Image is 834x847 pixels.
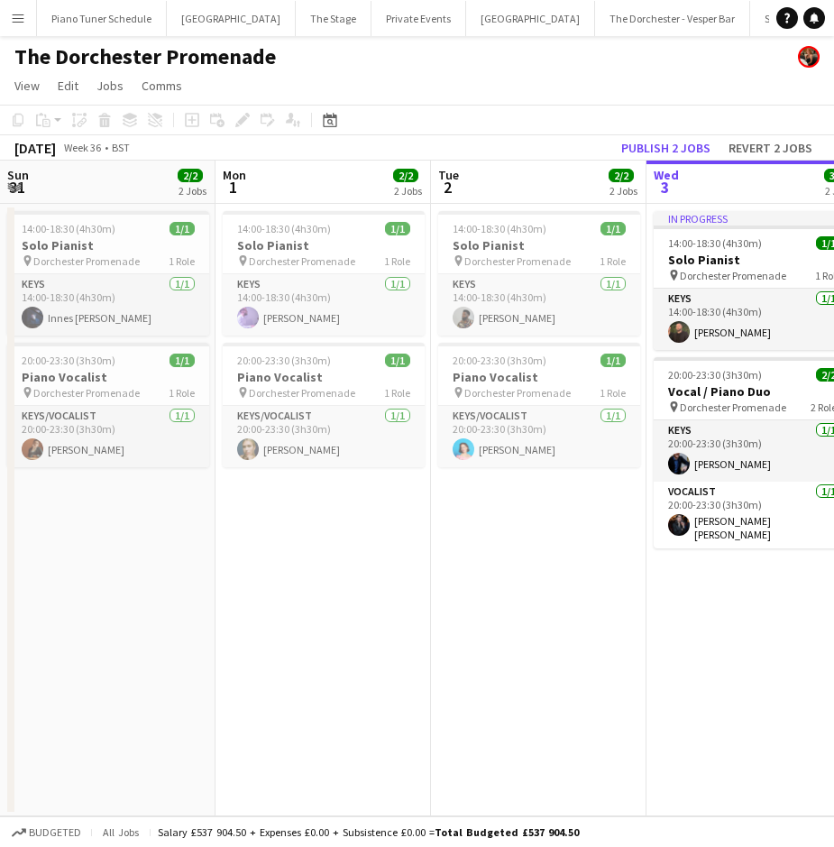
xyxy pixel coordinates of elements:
h3: Piano Vocalist [223,369,425,385]
span: 1 Role [169,386,195,400]
span: 1/1 [600,222,626,235]
span: Week 36 [60,141,105,154]
app-card-role: Keys/Vocalist1/120:00-23:30 (3h30m)[PERSON_NAME] [7,406,209,467]
span: Dorchester Promenade [464,254,571,268]
div: 2 Jobs [609,184,637,198]
span: 1 Role [384,254,410,268]
h1: The Dorchester Promenade [14,43,276,70]
app-job-card: 20:00-23:30 (3h30m)1/1Piano Vocalist Dorchester Promenade1 RoleKeys/Vocalist1/120:00-23:30 (3h30m... [438,343,640,467]
app-job-card: 14:00-18:30 (4h30m)1/1Solo Pianist Dorchester Promenade1 RoleKeys1/114:00-18:30 (4h30m)[PERSON_NAME] [438,211,640,336]
h3: Solo Pianist [223,237,425,253]
span: Wed [654,167,679,183]
span: Total Budgeted £537 904.50 [435,825,579,839]
span: Dorchester Promenade [33,386,140,400]
button: [GEOGRAPHIC_DATA] [466,1,595,36]
span: Dorchester Promenade [464,386,571,400]
app-card-role: Keys/Vocalist1/120:00-23:30 (3h30m)[PERSON_NAME] [438,406,640,467]
span: 1/1 [170,222,195,235]
app-job-card: 14:00-18:30 (4h30m)1/1Solo Pianist Dorchester Promenade1 RoleKeys1/114:00-18:30 (4h30m)[PERSON_NAME] [223,211,425,336]
span: Budgeted [29,826,81,839]
span: Dorchester Promenade [33,254,140,268]
span: Sun [7,167,29,183]
span: 2/2 [178,169,203,182]
span: 14:00-18:30 (4h30m) [453,222,546,235]
div: Salary £537 904.50 + Expenses £0.00 + Subsistence £0.00 = [158,825,579,839]
span: 14:00-18:30 (4h30m) [22,222,115,235]
button: Budgeted [9,823,84,842]
a: View [7,74,47,97]
span: Dorchester Promenade [680,269,786,282]
span: Comms [142,78,182,94]
h3: Piano Vocalist [438,369,640,385]
span: 1 Role [600,386,626,400]
app-card-role: Keys1/114:00-18:30 (4h30m)Innes [PERSON_NAME] [7,274,209,336]
app-job-card: 14:00-18:30 (4h30m)1/1Solo Pianist Dorchester Promenade1 RoleKeys1/114:00-18:30 (4h30m)Innes [PER... [7,211,209,336]
a: Jobs [89,74,131,97]
div: 2 Jobs [394,184,422,198]
app-user-avatar: Rosie Skuse [798,46,820,68]
app-job-card: 20:00-23:30 (3h30m)1/1Piano Vocalist Dorchester Promenade1 RoleKeys/Vocalist1/120:00-23:30 (3h30m... [223,343,425,467]
span: 20:00-23:30 (3h30m) [22,354,115,367]
span: 14:00-18:30 (4h30m) [237,222,331,235]
button: [GEOGRAPHIC_DATA] [167,1,296,36]
div: 2 Jobs [179,184,206,198]
span: Jobs [96,78,124,94]
app-card-role: Keys1/114:00-18:30 (4h30m)[PERSON_NAME] [223,274,425,336]
span: 1 Role [384,386,410,400]
span: 1 [220,177,246,198]
span: 20:00-23:30 (3h30m) [237,354,331,367]
span: Dorchester Promenade [249,386,355,400]
span: 3 [651,177,679,198]
span: 2 [435,177,459,198]
span: 1 Role [600,254,626,268]
span: 2/2 [393,169,418,182]
span: 31 [5,177,29,198]
span: Tue [438,167,459,183]
a: Edit [50,74,86,97]
h3: Solo Pianist [438,237,640,253]
app-card-role: Keys/Vocalist1/120:00-23:30 (3h30m)[PERSON_NAME] [223,406,425,467]
span: 1/1 [170,354,195,367]
button: The Stage [296,1,371,36]
div: [DATE] [14,139,56,157]
button: Piano Tuner Schedule [37,1,167,36]
div: BST [112,141,130,154]
span: Mon [223,167,246,183]
span: View [14,78,40,94]
span: 20:00-23:30 (3h30m) [668,368,762,382]
span: 1/1 [385,222,410,235]
h3: Solo Pianist [7,237,209,253]
span: Edit [58,78,78,94]
button: Revert 2 jobs [721,136,820,160]
app-card-role: Keys1/114:00-18:30 (4h30m)[PERSON_NAME] [438,274,640,336]
span: 2/2 [609,169,634,182]
span: 14:00-18:30 (4h30m) [668,236,762,250]
span: Dorchester Promenade [680,400,786,414]
span: 1/1 [385,354,410,367]
a: Comms [134,74,189,97]
span: 20:00-23:30 (3h30m) [453,354,546,367]
app-job-card: 20:00-23:30 (3h30m)1/1Piano Vocalist Dorchester Promenade1 RoleKeys/Vocalist1/120:00-23:30 (3h30m... [7,343,209,467]
h3: Piano Vocalist [7,369,209,385]
span: Dorchester Promenade [249,254,355,268]
button: The Dorchester - Vesper Bar [595,1,750,36]
button: Publish 2 jobs [614,136,718,160]
button: Private Events [371,1,466,36]
span: All jobs [99,825,142,839]
span: 1 Role [169,254,195,268]
span: 1/1 [600,354,626,367]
